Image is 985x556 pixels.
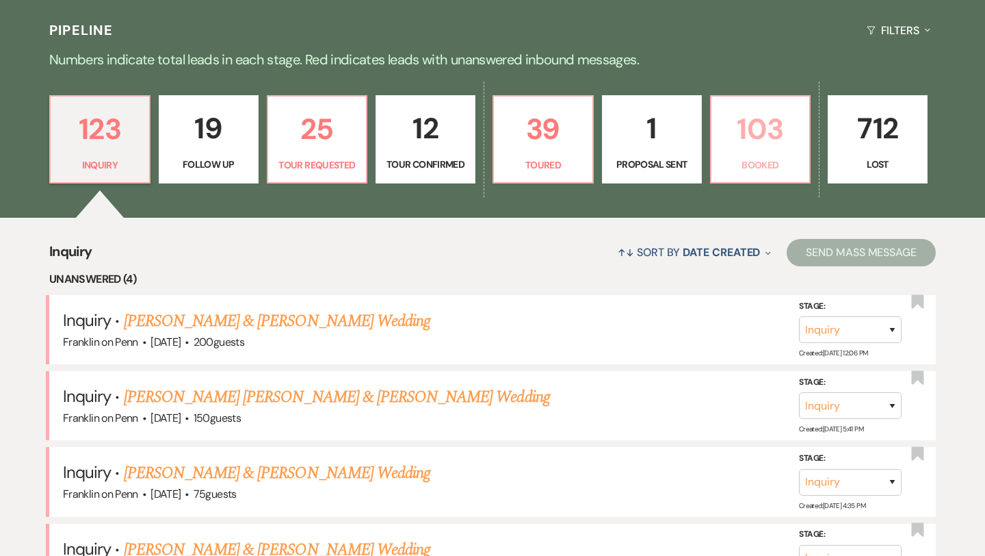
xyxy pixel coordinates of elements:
[799,425,863,433] span: Created: [DATE] 5:41 PM
[502,157,584,173] p: Toured
[150,335,181,349] span: [DATE]
[49,21,114,40] h3: Pipeline
[787,239,936,266] button: Send Mass Message
[63,309,111,331] span: Inquiry
[612,234,776,270] button: Sort By Date Created
[194,411,241,425] span: 150 guests
[799,375,902,390] label: Stage:
[194,487,237,501] span: 75 guests
[799,501,865,510] span: Created: [DATE] 4:35 PM
[59,157,141,173] p: Inquiry
[384,157,467,172] p: Tour Confirmed
[492,95,594,184] a: 39Toured
[49,95,150,184] a: 123Inquiry
[59,106,141,152] p: 123
[150,411,181,425] span: [DATE]
[150,487,181,501] span: [DATE]
[611,105,693,151] p: 1
[384,105,467,151] p: 12
[49,241,92,270] span: Inquiry
[63,335,138,349] span: Franklin on Penn
[683,245,760,260] span: Date Created
[168,157,250,172] p: Follow Up
[194,335,244,349] span: 200 guests
[710,95,811,184] a: 103Booked
[861,12,936,49] button: Filters
[611,157,693,172] p: Proposal Sent
[276,106,358,152] p: 25
[376,95,475,184] a: 12Tour Confirmed
[63,386,111,407] span: Inquiry
[799,349,867,357] span: Created: [DATE] 12:06 PM
[618,245,634,260] span: ↑↓
[720,157,802,173] p: Booked
[276,157,358,173] p: Tour Requested
[602,95,702,184] a: 1Proposal Sent
[720,106,802,152] p: 103
[837,105,919,151] p: 712
[63,462,111,483] span: Inquiry
[799,299,902,314] label: Stage:
[159,95,259,184] a: 19Follow Up
[837,157,919,172] p: Lost
[49,270,936,288] li: Unanswered (4)
[799,451,902,466] label: Stage:
[799,527,902,542] label: Stage:
[63,487,138,501] span: Franklin on Penn
[168,105,250,151] p: 19
[124,385,550,409] a: [PERSON_NAME] [PERSON_NAME] & [PERSON_NAME] Wedding
[502,106,584,152] p: 39
[124,309,430,333] a: [PERSON_NAME] & [PERSON_NAME] Wedding
[124,461,430,485] a: [PERSON_NAME] & [PERSON_NAME] Wedding
[63,411,138,425] span: Franklin on Penn
[267,95,368,184] a: 25Tour Requested
[828,95,928,184] a: 712Lost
